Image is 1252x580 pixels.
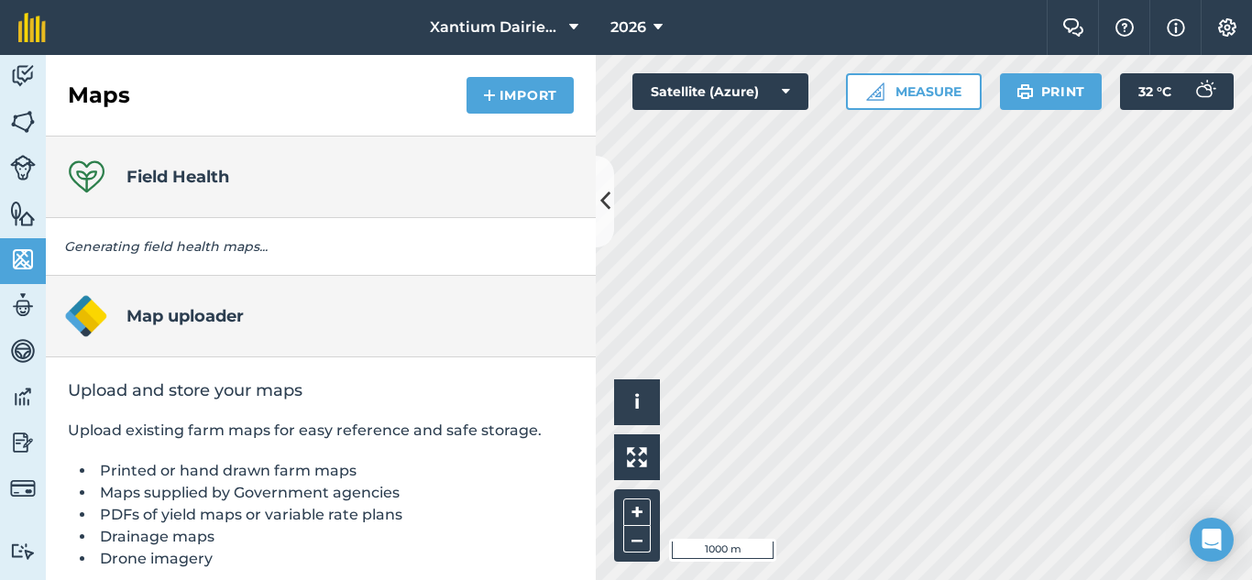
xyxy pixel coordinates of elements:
[10,383,36,410] img: svg+xml;base64,PD94bWwgdmVyc2lvbj0iMS4wIiBlbmNvZGluZz0idXRmLTgiPz4KPCEtLSBHZW5lcmF0b3I6IEFkb2JlIE...
[68,420,574,442] p: Upload existing farm maps for easy reference and safe storage.
[95,526,574,548] li: Drainage maps
[610,16,646,38] span: 2026
[64,294,108,338] img: Map uploader logo
[1000,73,1103,110] button: Print
[10,200,36,227] img: svg+xml;base64,PHN2ZyB4bWxucz0iaHR0cDovL3d3dy53My5vcmcvMjAwMC9zdmciIHdpZHRoPSI1NiIgaGVpZ2h0PSI2MC...
[846,73,982,110] button: Measure
[1216,18,1238,37] img: A cog icon
[126,303,244,329] h4: Map uploader
[1062,18,1084,37] img: Two speech bubbles overlapping with the left bubble in the forefront
[10,108,36,136] img: svg+xml;base64,PHN2ZyB4bWxucz0iaHR0cDovL3d3dy53My5vcmcvMjAwMC9zdmciIHdpZHRoPSI1NiIgaGVpZ2h0PSI2MC...
[95,482,574,504] li: Maps supplied by Government agencies
[10,246,36,273] img: svg+xml;base64,PHN2ZyB4bWxucz0iaHR0cDovL3d3dy53My5vcmcvMjAwMC9zdmciIHdpZHRoPSI1NiIgaGVpZ2h0PSI2MC...
[632,73,808,110] button: Satellite (Azure)
[126,164,229,190] h4: Field Health
[95,548,574,570] li: Drone imagery
[68,81,130,110] h2: Maps
[1114,18,1136,37] img: A question mark icon
[1120,73,1234,110] button: 32 °C
[10,155,36,181] img: svg+xml;base64,PD94bWwgdmVyc2lvbj0iMS4wIiBlbmNvZGluZz0idXRmLTgiPz4KPCEtLSBHZW5lcmF0b3I6IEFkb2JlIE...
[623,498,651,526] button: +
[614,379,660,425] button: i
[627,447,647,467] img: Four arrows, one pointing top left, one top right, one bottom right and the last bottom left
[10,337,36,365] img: svg+xml;base64,PD94bWwgdmVyc2lvbj0iMS4wIiBlbmNvZGluZz0idXRmLTgiPz4KPCEtLSBHZW5lcmF0b3I6IEFkb2JlIE...
[1167,16,1185,38] img: svg+xml;base64,PHN2ZyB4bWxucz0iaHR0cDovL3d3dy53My5vcmcvMjAwMC9zdmciIHdpZHRoPSIxNyIgaGVpZ2h0PSIxNy...
[10,291,36,319] img: svg+xml;base64,PD94bWwgdmVyc2lvbj0iMS4wIiBlbmNvZGluZz0idXRmLTgiPz4KPCEtLSBHZW5lcmF0b3I6IEFkb2JlIE...
[483,84,496,106] img: svg+xml;base64,PHN2ZyB4bWxucz0iaHR0cDovL3d3dy53My5vcmcvMjAwMC9zdmciIHdpZHRoPSIxNCIgaGVpZ2h0PSIyNC...
[95,504,574,526] li: PDFs of yield maps or variable rate plans
[18,13,46,42] img: fieldmargin Logo
[1138,73,1171,110] span: 32 ° C
[866,82,884,101] img: Ruler icon
[467,77,574,114] button: Import
[95,460,574,482] li: Printed or hand drawn farm maps
[10,542,36,560] img: svg+xml;base64,PD94bWwgdmVyc2lvbj0iMS4wIiBlbmNvZGluZz0idXRmLTgiPz4KPCEtLSBHZW5lcmF0b3I6IEFkb2JlIE...
[10,476,36,501] img: svg+xml;base64,PD94bWwgdmVyc2lvbj0iMS4wIiBlbmNvZGluZz0idXRmLTgiPz4KPCEtLSBHZW5lcmF0b3I6IEFkb2JlIE...
[623,526,651,553] button: –
[1016,81,1034,103] img: svg+xml;base64,PHN2ZyB4bWxucz0iaHR0cDovL3d3dy53My5vcmcvMjAwMC9zdmciIHdpZHRoPSIxOSIgaGVpZ2h0PSIyNC...
[634,390,640,413] span: i
[68,379,574,401] h2: Upload and store your maps
[430,16,562,38] span: Xantium Dairies [GEOGRAPHIC_DATA]
[10,62,36,90] img: svg+xml;base64,PD94bWwgdmVyc2lvbj0iMS4wIiBlbmNvZGluZz0idXRmLTgiPz4KPCEtLSBHZW5lcmF0b3I6IEFkb2JlIE...
[1190,518,1234,562] div: Open Intercom Messenger
[10,429,36,456] img: svg+xml;base64,PD94bWwgdmVyc2lvbj0iMS4wIiBlbmNvZGluZz0idXRmLTgiPz4KPCEtLSBHZW5lcmF0b3I6IEFkb2JlIE...
[64,238,268,255] em: Generating field health maps...
[1186,73,1223,110] img: svg+xml;base64,PD94bWwgdmVyc2lvbj0iMS4wIiBlbmNvZGluZz0idXRmLTgiPz4KPCEtLSBHZW5lcmF0b3I6IEFkb2JlIE...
